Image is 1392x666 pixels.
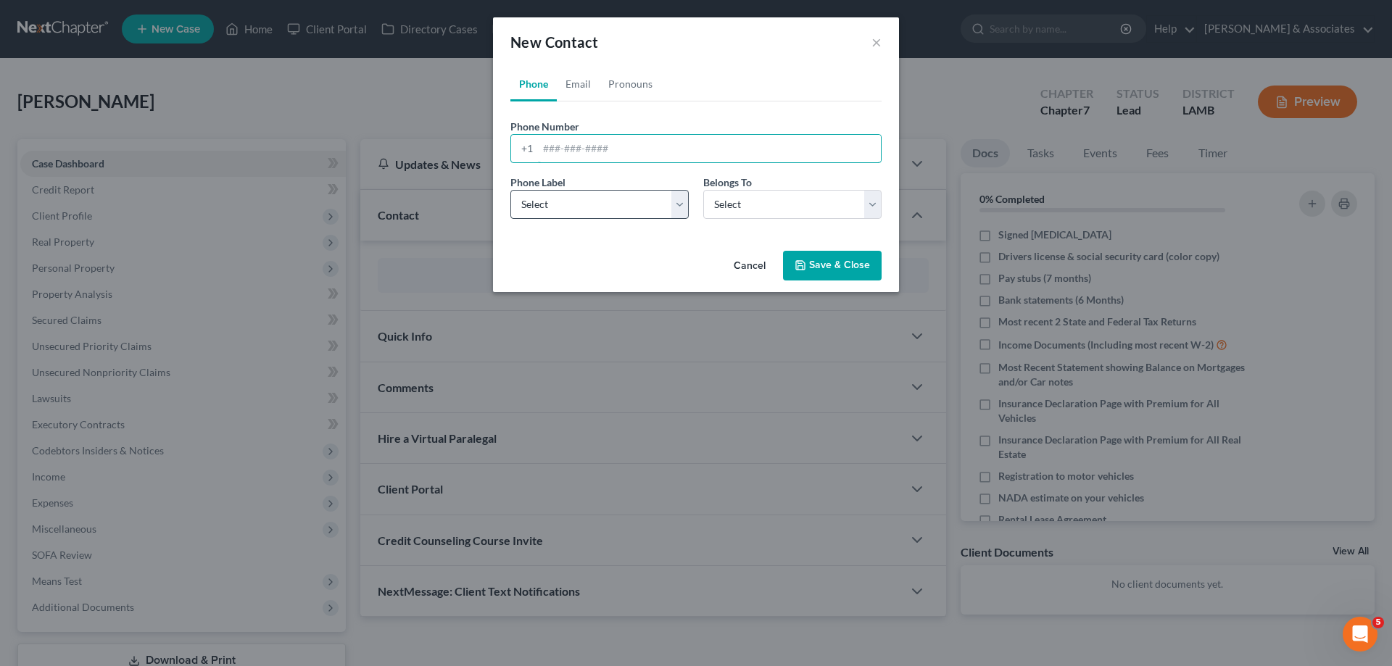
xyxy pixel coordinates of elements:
[783,251,882,281] button: Save & Close
[510,176,565,188] span: Phone Label
[600,67,661,101] a: Pronouns
[538,135,881,162] input: ###-###-####
[1343,617,1377,652] iframe: Intercom live chat
[871,33,882,51] button: ×
[511,135,538,162] div: +1
[557,67,600,101] a: Email
[703,176,752,188] span: Belongs To
[510,67,557,101] a: Phone
[510,33,598,51] span: New Contact
[510,120,579,133] span: Phone Number
[722,252,777,281] button: Cancel
[1372,617,1384,628] span: 5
